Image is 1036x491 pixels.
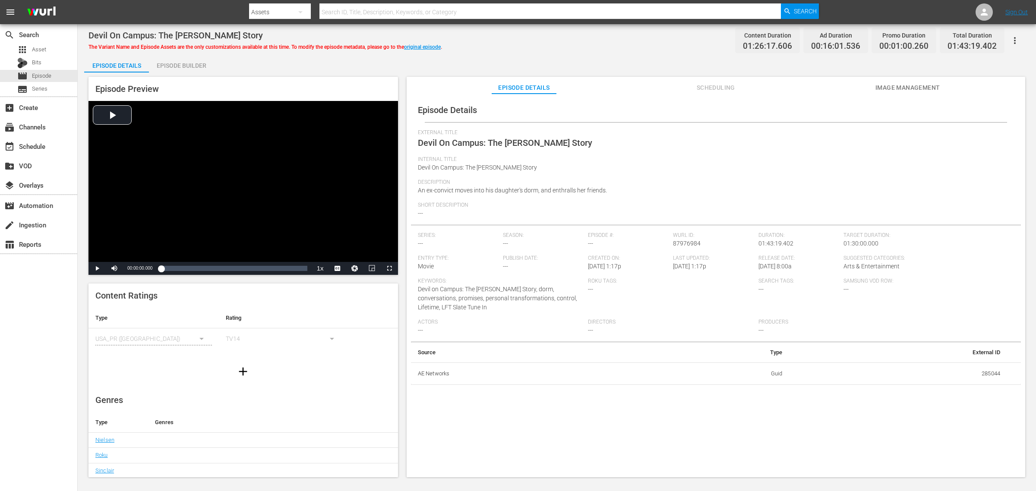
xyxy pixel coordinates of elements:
[843,255,1010,262] span: Suggested Categories:
[84,55,149,72] button: Episode Details
[673,232,754,239] span: Wurl ID:
[4,161,15,171] span: VOD
[418,278,584,285] span: Keywords:
[149,55,214,72] button: Episode Builder
[5,7,16,17] span: menu
[88,412,148,433] th: Type
[879,29,929,41] div: Promo Duration
[17,84,28,94] span: Series
[875,82,940,93] span: Image Management
[4,142,15,152] span: Schedule
[4,30,15,40] span: Search
[503,232,584,239] span: Season:
[148,412,364,433] th: Genres
[127,266,152,271] span: 00:00:00.000
[758,240,793,247] span: 01:43:19.402
[843,286,849,293] span: ---
[88,30,263,41] span: Devil On Campus: The [PERSON_NAME] Story
[4,201,15,211] span: Automation
[411,362,651,385] th: AE Networks
[88,44,442,50] span: The Variant Name and Episode Assets are the only customizations available at this time. To modify...
[811,41,860,51] span: 00:16:01.536
[758,286,764,293] span: ---
[790,362,1007,385] td: 285044
[418,255,499,262] span: Entry Type:
[404,44,441,50] a: original episode
[17,58,28,68] div: Bits
[418,138,592,148] span: Devil On Campus: The [PERSON_NAME] Story
[84,55,149,76] div: Episode Details
[683,82,748,93] span: Scheduling
[32,72,51,80] span: Episode
[418,129,1010,136] span: External Title
[329,262,346,275] button: Captions
[17,71,28,81] span: Episode
[411,342,651,363] th: Source
[149,55,214,76] div: Episode Builder
[758,278,839,285] span: Search Tags:
[88,308,219,328] th: Type
[503,263,508,270] span: ---
[4,220,15,230] span: Ingestion
[95,437,114,443] a: Nielsen
[4,103,15,113] span: Create
[811,29,860,41] div: Ad Duration
[503,240,508,247] span: ---
[651,362,790,385] td: Guid
[95,395,123,405] span: Genres
[588,278,754,285] span: Roku Tags:
[88,308,398,355] table: simple table
[588,240,593,247] span: ---
[588,327,593,334] span: ---
[588,319,754,326] span: Directors
[4,180,15,191] span: Overlays
[843,263,900,270] span: Arts & Entertainment
[588,255,669,262] span: Created On:
[418,327,423,334] span: ---
[673,255,754,262] span: Last Updated:
[843,232,1010,239] span: Target Duration:
[651,342,790,363] th: Type
[418,179,1010,186] span: Description
[790,342,1007,363] th: External ID
[219,308,349,328] th: Rating
[418,232,499,239] span: Series:
[4,122,15,132] span: Channels
[948,29,997,41] div: Total Duration
[843,278,924,285] span: Samsung VOD Row:
[17,44,28,55] span: Asset
[418,240,423,247] span: ---
[95,84,159,94] span: Episode Preview
[673,240,701,247] span: 87976984
[88,101,398,275] div: Video Player
[95,327,212,351] div: USA_PR ([GEOGRAPHIC_DATA])
[418,263,434,270] span: Movie
[21,2,62,22] img: ans4CAIJ8jUAAAAAAAAAAAAAAAAAAAAAAAAgQb4GAAAAAAAAAAAAAAAAAAAAAAAAJMjXAAAAAAAAAAAAAAAAAAAAAAAAgAT5G...
[879,41,929,51] span: 00:01:00.260
[4,239,15,250] span: Reports
[418,105,477,115] span: Episode Details
[843,240,878,247] span: 01:30:00.000
[411,342,1021,385] table: simple table
[794,3,817,19] span: Search
[95,290,158,301] span: Content Ratings
[418,156,1010,163] span: Internal Title
[673,263,706,270] span: [DATE] 1:17p
[1005,9,1028,16] a: Sign Out
[346,262,363,275] button: Jump To Time
[948,41,997,51] span: 01:43:19.402
[88,262,106,275] button: Play
[743,29,792,41] div: Content Duration
[161,266,307,271] div: Progress Bar
[32,58,41,67] span: Bits
[95,452,108,458] a: Roku
[418,187,607,194] span: An ex-convict moves into his daughter's dorm, and enthralls her friends.
[226,327,342,351] div: TV14
[418,202,1010,209] span: Short Description
[418,210,423,217] span: ---
[781,3,819,19] button: Search
[758,319,925,326] span: Producers
[418,164,537,171] span: Devil On Campus: The [PERSON_NAME] Story
[743,41,792,51] span: 01:26:17.606
[418,319,584,326] span: Actors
